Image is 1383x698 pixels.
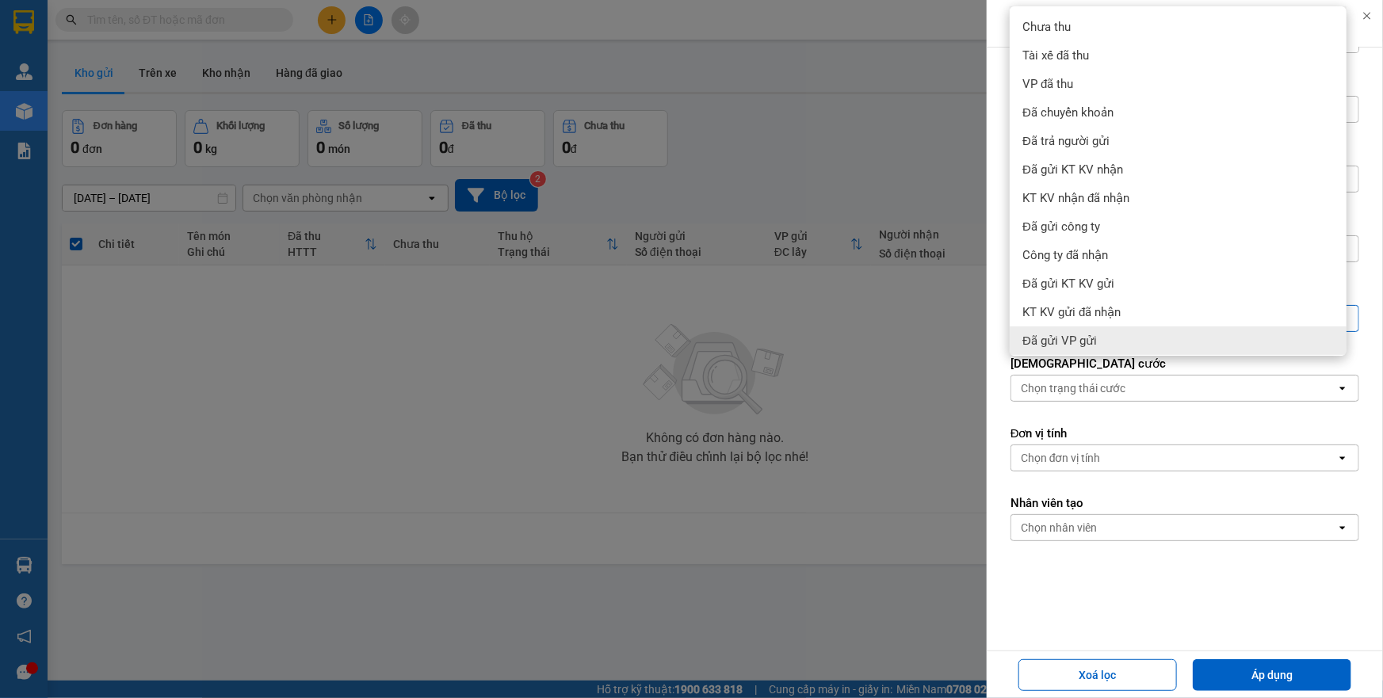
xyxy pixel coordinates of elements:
[1022,19,1071,35] span: Chưa thu
[1022,133,1110,149] span: Đã trả người gửi
[1336,382,1349,395] svg: open
[1193,659,1351,691] button: Áp dụng
[1022,105,1114,120] span: Đã chuyển khoản
[1336,452,1349,464] svg: open
[1022,276,1114,292] span: Đã gửi KT KV gửi
[1011,356,1359,372] label: [DEMOGRAPHIC_DATA] cước
[1010,6,1347,356] ul: Menu
[1022,333,1097,349] span: Đã gửi VP gửi
[987,12,1383,36] h6: Bộ lọc
[1022,48,1089,63] span: Tài xế đã thu
[1022,219,1100,235] span: Đã gửi công ty
[1021,380,1125,396] div: Chọn trạng thái cước
[1336,521,1349,534] svg: open
[1022,162,1123,177] span: Đã gửi KT KV nhận
[1021,520,1097,536] div: Chọn nhân viên
[1018,659,1177,691] button: Xoá lọc
[1022,76,1073,92] span: VP đã thu
[1011,495,1359,511] label: Nhân viên tạo
[1021,450,1101,466] div: Chọn đơn vị tính
[1022,190,1129,206] span: KT KV nhận đã nhận
[1022,247,1108,263] span: Công ty đã nhận
[1022,304,1121,320] span: KT KV gửi đã nhận
[1011,425,1359,441] label: Đơn vị tính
